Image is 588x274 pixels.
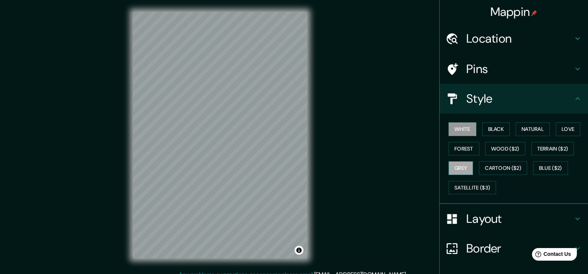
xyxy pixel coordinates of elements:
[449,142,479,156] button: Forest
[466,91,573,106] h4: Style
[440,234,588,263] div: Border
[440,84,588,113] div: Style
[466,211,573,226] h4: Layout
[133,12,307,258] canvas: Map
[522,245,580,266] iframe: Help widget launcher
[516,122,550,136] button: Natural
[556,122,580,136] button: Love
[482,122,510,136] button: Black
[449,161,473,175] button: Grey
[449,122,476,136] button: White
[295,246,303,255] button: Toggle attribution
[531,10,537,16] img: pin-icon.png
[466,241,573,256] h4: Border
[533,161,568,175] button: Blue ($2)
[440,204,588,234] div: Layout
[440,54,588,84] div: Pins
[440,24,588,53] div: Location
[531,142,574,156] button: Terrain ($2)
[466,31,573,46] h4: Location
[466,62,573,76] h4: Pins
[490,4,538,19] h4: Mappin
[449,181,496,195] button: Satellite ($3)
[479,161,527,175] button: Cartoon ($2)
[485,142,525,156] button: Wood ($2)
